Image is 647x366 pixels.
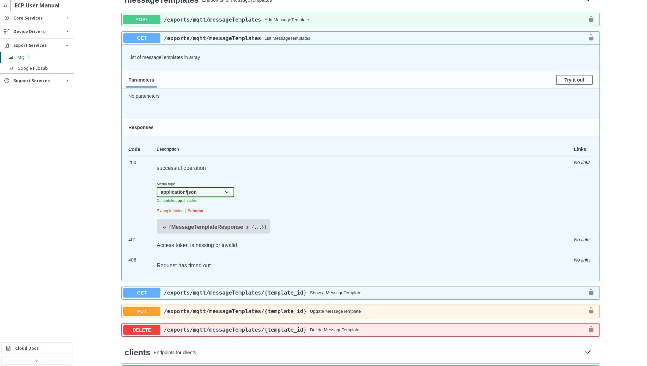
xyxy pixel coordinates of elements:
span: } [261,225,264,230]
h4: Responses [128,125,593,130]
a: ​/exports​/mqtt​/messageTemplates [164,35,261,41]
div: Add MessageTemplate [265,17,584,22]
span: DELETE [123,325,160,335]
button: authorization button unlocked [584,16,598,24]
small: Controls header. [157,199,197,203]
span: Parameters [128,77,154,83]
p: List of messageTemplates in array [128,55,593,60]
span: GET [123,288,160,298]
a: ​/exports​/mqtt​/messageTemplates [164,17,261,23]
button: Collapse operation [582,347,593,358]
button: authorization button unlocked [584,326,598,334]
p: Access token is missing or invalid [157,242,564,248]
button: authorization button unlocked [584,288,598,297]
td: 408 [128,254,157,274]
div: Delete MessageTemplate [310,327,584,332]
i: No links [574,160,591,165]
a: ​/exports​/mqtt​/messageTemplates​/{template_id} [164,327,307,333]
td: Description [157,143,564,156]
td: 200 [128,156,157,234]
a: ​/exports​/mqtt​/messageTemplates​/{template_id} [164,289,307,296]
span: PUT [123,307,160,316]
td: Code [128,143,157,156]
small: Media type [157,182,234,186]
a: ​/exports​/mqtt​/messageTemplates​/{template_id} [164,308,307,314]
button: Try it out [556,75,593,85]
i: No links [574,257,591,263]
span: [ ] [160,225,267,230]
a: Example Value [157,209,184,213]
span: ... [252,225,264,230]
a: clients [125,348,150,357]
td: 401 [128,234,157,254]
div: List MessageTemplates [265,36,584,41]
span: POST [123,15,160,24]
p: successful operation [157,165,564,171]
span: GET [123,33,160,43]
button: authorization button unlocked [584,34,598,42]
p: Endpoints for clients [154,350,579,355]
p: No parameters [128,93,593,99]
a: Schema [188,209,203,213]
td: Links [564,143,593,156]
button: authorization button unlocked [584,307,598,315]
p: Request has timed out [157,263,564,269]
span: { [252,225,254,230]
i: No links [574,237,591,242]
div: Update MessageTemplate [310,309,584,314]
span: MessageTemplateResponse [171,224,243,230]
div: Show a MessageTemplate [310,290,584,295]
code: Accept [171,199,184,203]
